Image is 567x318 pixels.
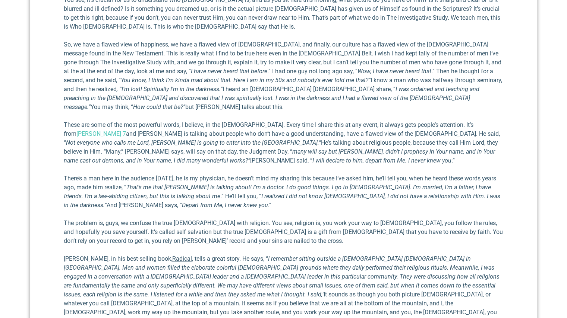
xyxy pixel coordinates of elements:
[64,193,500,209] em: I realized I did not know [DEMOGRAPHIC_DATA], I did not have a relationship with Him. I was in th...
[191,68,267,75] em: I have never heard that before
[64,121,504,165] p: These are some of the most powerful words, I believe, in the [DEMOGRAPHIC_DATA]. Every time I sha...
[64,86,479,110] em: I was ordained and teaching and preaching in the [DEMOGRAPHIC_DATA] and discovered that I was spi...
[182,202,268,209] em: Depart from Me, I never knew you
[357,68,431,75] em: Wow, I have never heard that
[64,219,504,245] p: The problem is, guys, we confuse the true [DEMOGRAPHIC_DATA] with religion. You see, religion is,...
[64,40,504,112] p: So, we have a flawed view of happiness, we have a flawed view of [DEMOGRAPHIC_DATA], and finally,...
[76,130,126,137] a: [PERSON_NAME] 7
[133,103,185,110] em: How could that be?”
[121,77,371,84] em: You know, I think I’m kinda mad about that. Here I am in my 50s and nobody’s ever told me that?”
[64,255,494,280] em: I remember sitting outside a [DEMOGRAPHIC_DATA] [DEMOGRAPHIC_DATA] in [GEOGRAPHIC_DATA]. Men and ...
[64,148,495,164] em: many will say but [PERSON_NAME], didn’t I prophesy in Your name, and in Your name cast out demons...
[312,157,451,164] em: I will declare to him, depart from Me. I never knew you
[172,255,192,262] u: Radical
[117,86,223,93] em: , “I’m lost! Spiritually I’m in the darkness.”
[64,174,504,210] p: There’s a man here in the audience [DATE], he is my physician, he doesn’t mind my sharing this be...
[64,273,500,298] em: were discussing how all religions are fundamentally the same and only superficially different. We...
[66,139,321,146] em: Not everyone who calls me Lord, [PERSON_NAME] is going to enter into the [GEOGRAPHIC_DATA].”
[64,184,491,200] em: That’s me that [PERSON_NAME] is talking about! I’m a doctor. I do good things. I go to [DEMOGRAPH...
